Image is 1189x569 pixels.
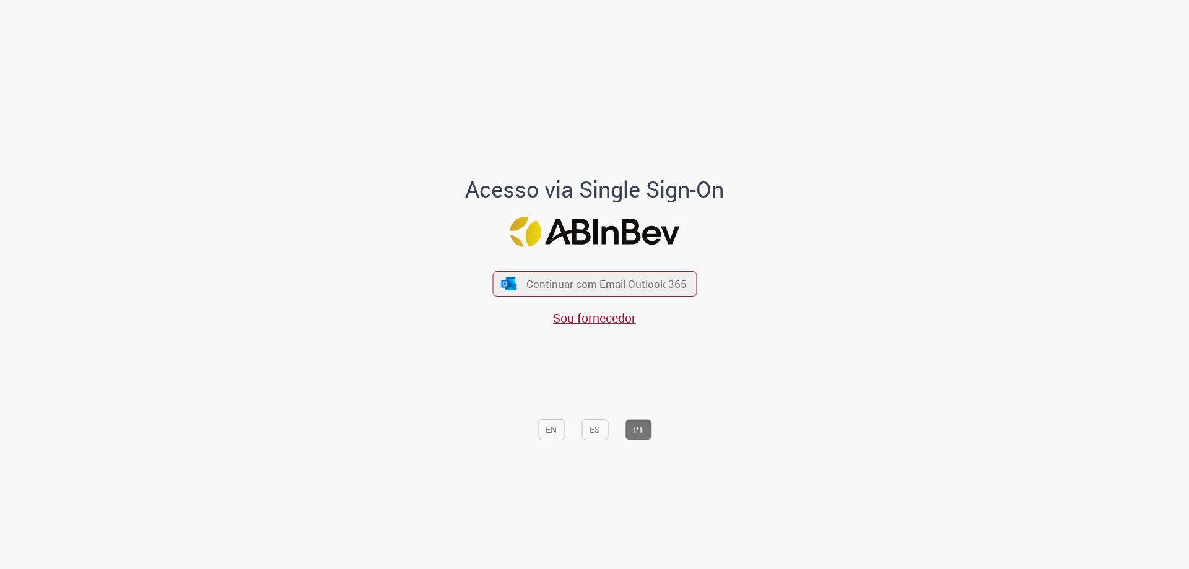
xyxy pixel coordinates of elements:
button: ES [581,419,608,440]
span: Continuar com Email Outlook 365 [526,277,687,291]
a: Sou fornecedor [553,310,636,326]
button: EN [538,419,565,440]
button: ícone Azure/Microsoft 360 Continuar com Email Outlook 365 [492,271,697,297]
img: Logo ABInBev [510,217,679,247]
h1: Acesso via Single Sign-On [423,177,767,202]
button: PT [625,419,651,440]
img: ícone Azure/Microsoft 360 [500,277,518,290]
